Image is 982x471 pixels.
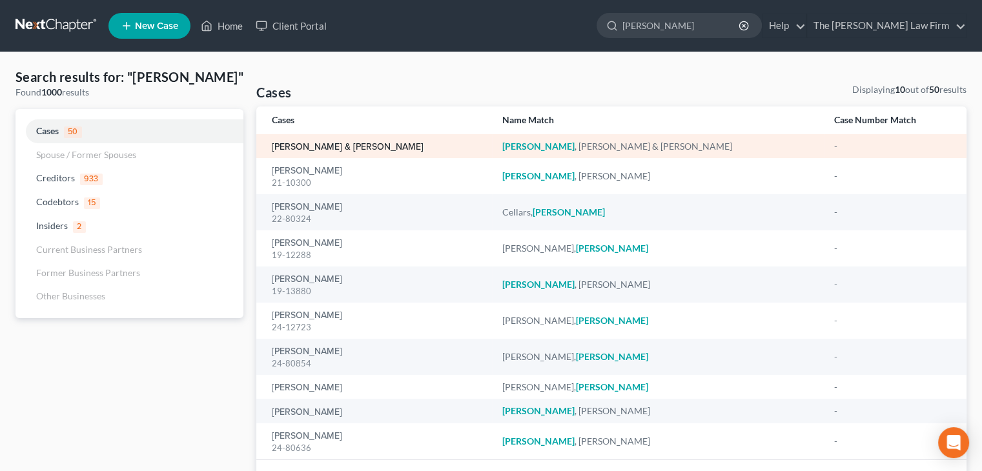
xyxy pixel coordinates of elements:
[502,242,813,255] div: [PERSON_NAME],
[834,405,951,417] div: -
[73,221,86,233] span: 2
[36,125,59,136] span: Cases
[502,405,575,416] em: [PERSON_NAME]
[36,267,140,278] span: Former Business Partners
[256,106,491,134] th: Cases
[272,442,481,454] div: 24-80636
[15,261,243,285] a: Former Business Partners
[272,383,342,392] a: [PERSON_NAME]
[272,275,342,284] a: [PERSON_NAME]
[929,84,939,95] strong: 50
[15,143,243,166] a: Spouse / Former Spouses
[852,83,967,96] div: Displaying out of results
[256,83,291,101] h4: Cases
[762,14,806,37] a: Help
[36,220,68,231] span: Insiders
[502,405,813,417] div: , [PERSON_NAME]
[272,239,342,248] a: [PERSON_NAME]
[64,126,82,138] span: 50
[272,432,342,441] a: [PERSON_NAME]
[15,68,243,86] h4: Search results for: "[PERSON_NAME]"
[272,249,481,261] div: 19-12288
[272,213,481,225] div: 22-80324
[834,140,951,153] div: -
[15,285,243,308] a: Other Businesses
[272,321,481,334] div: 24-12723
[533,206,605,217] em: [PERSON_NAME]
[272,357,481,370] div: 24-80854
[272,177,481,189] div: 21-10300
[502,279,575,290] em: [PERSON_NAME]
[80,174,103,185] span: 933
[834,170,951,183] div: -
[15,86,243,99] div: Found results
[84,197,100,209] span: 15
[15,214,243,238] a: Insiders2
[895,84,905,95] strong: 10
[576,351,648,362] em: [PERSON_NAME]
[36,196,79,207] span: Codebtors
[15,119,243,143] a: Cases50
[36,290,105,301] span: Other Businesses
[272,203,342,212] a: [PERSON_NAME]
[622,14,741,37] input: Search by name...
[36,172,75,183] span: Creditors
[15,166,243,190] a: Creditors933
[502,436,575,446] em: [PERSON_NAME]
[41,86,62,97] strong: 1000
[834,381,951,394] div: -
[502,170,813,183] div: , [PERSON_NAME]
[502,350,813,363] div: [PERSON_NAME],
[502,141,575,152] em: [PERSON_NAME]
[576,315,648,326] em: [PERSON_NAME]
[15,238,243,261] a: Current Business Partners
[824,106,967,134] th: Case Number Match
[576,243,648,254] em: [PERSON_NAME]
[502,314,813,327] div: [PERSON_NAME],
[502,278,813,291] div: , [PERSON_NAME]
[249,14,333,37] a: Client Portal
[492,106,824,134] th: Name Match
[502,206,813,219] div: Cellars,
[834,278,951,291] div: -
[272,166,342,175] a: [PERSON_NAME]
[15,190,243,214] a: Codebtors15
[502,140,813,153] div: , [PERSON_NAME] & [PERSON_NAME]
[576,381,648,392] em: [PERSON_NAME]
[807,14,966,37] a: The [PERSON_NAME] Law Firm
[272,311,342,320] a: [PERSON_NAME]
[502,381,813,394] div: [PERSON_NAME],
[834,350,951,363] div: -
[502,170,575,181] em: [PERSON_NAME]
[834,314,951,327] div: -
[502,435,813,448] div: , [PERSON_NAME]
[194,14,249,37] a: Home
[834,206,951,219] div: -
[834,435,951,448] div: -
[36,244,142,255] span: Current Business Partners
[272,143,424,152] a: [PERSON_NAME] & [PERSON_NAME]
[834,242,951,255] div: -
[272,408,342,417] a: [PERSON_NAME]
[272,285,481,297] div: 19-13880
[36,149,136,160] span: Spouse / Former Spouses
[272,347,342,356] a: [PERSON_NAME]
[135,21,178,31] span: New Case
[938,427,969,458] div: Open Intercom Messenger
